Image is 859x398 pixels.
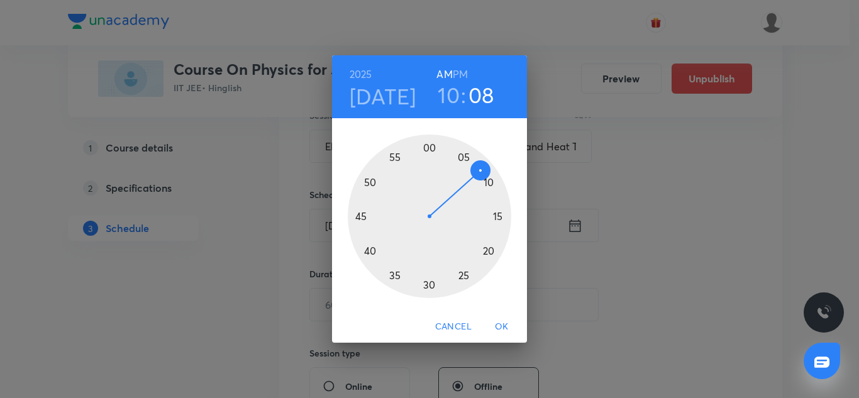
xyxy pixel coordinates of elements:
button: [DATE] [350,83,416,109]
span: OK [487,319,517,334]
span: Cancel [435,319,472,334]
button: Cancel [430,315,477,338]
button: PM [453,65,468,83]
button: OK [482,315,522,338]
button: 08 [468,82,494,108]
h3: : [461,82,466,108]
button: 2025 [350,65,372,83]
button: AM [436,65,452,83]
button: 10 [438,82,460,108]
